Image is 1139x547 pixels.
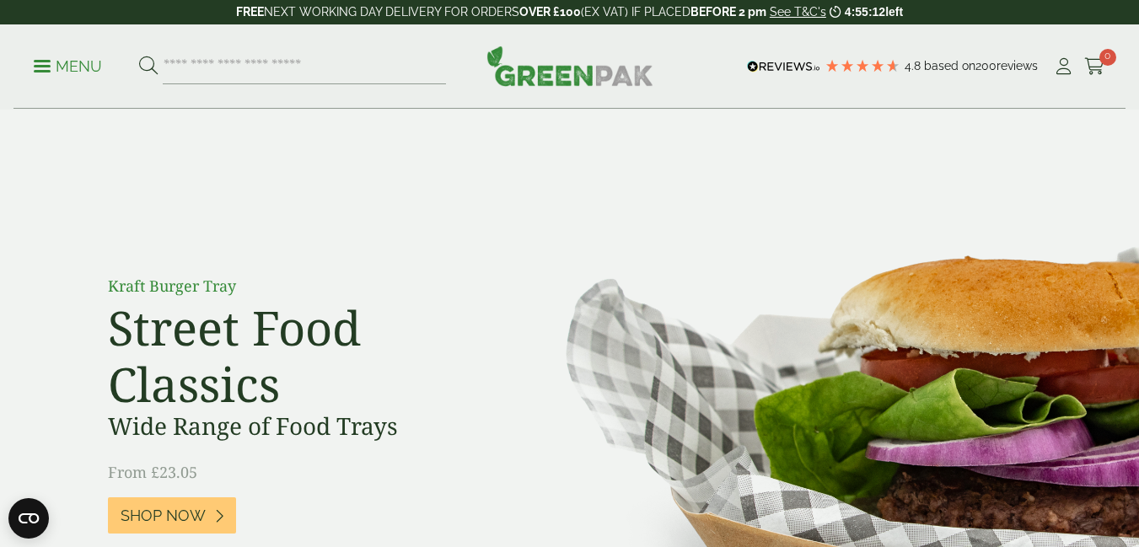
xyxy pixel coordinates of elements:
[690,5,766,19] strong: BEFORE 2 pm
[885,5,903,19] span: left
[770,5,826,19] a: See T&C's
[1084,58,1105,75] i: Cart
[747,61,820,72] img: REVIEWS.io
[1099,49,1116,66] span: 0
[825,58,900,73] div: 4.79 Stars
[108,462,197,482] span: From £23.05
[1053,58,1074,75] i: My Account
[975,59,997,72] span: 200
[8,498,49,539] button: Open CMP widget
[108,299,487,412] h2: Street Food Classics
[236,5,264,19] strong: FREE
[905,59,924,72] span: 4.8
[845,5,885,19] span: 4:55:12
[108,497,236,534] a: Shop Now
[519,5,581,19] strong: OVER £100
[34,56,102,77] p: Menu
[1084,54,1105,79] a: 0
[108,412,487,441] h3: Wide Range of Food Trays
[108,275,487,298] p: Kraft Burger Tray
[121,507,206,525] span: Shop Now
[486,46,653,86] img: GreenPak Supplies
[997,59,1038,72] span: reviews
[34,56,102,73] a: Menu
[924,59,975,72] span: Based on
